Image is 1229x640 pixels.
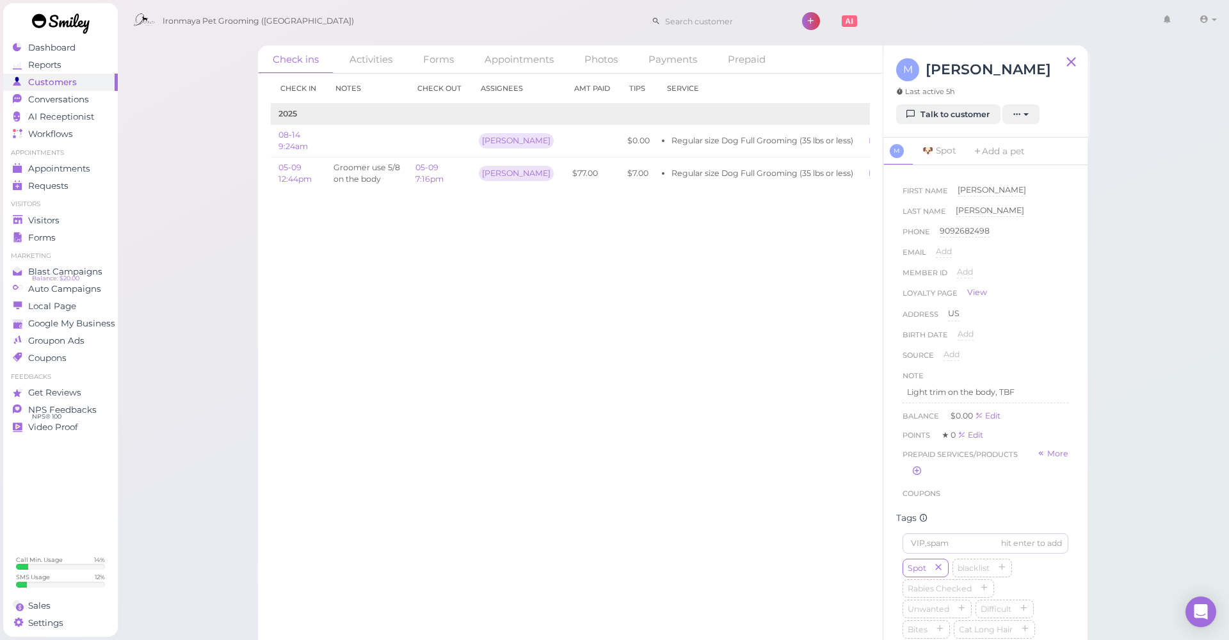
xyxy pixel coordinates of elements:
[28,404,97,415] span: NPS Feedbacks
[408,74,471,104] th: Check out
[3,384,118,401] a: Get Reviews
[3,212,118,229] a: Visitors
[16,556,63,564] div: Call Min. Usage
[3,148,118,157] li: Appointments
[28,60,61,70] span: Reports
[903,308,938,328] span: Address
[657,74,861,104] th: Service
[661,11,785,31] input: Search customer
[28,163,90,174] span: Appointments
[903,328,948,349] span: Birth date
[28,42,76,53] span: Dashboard
[479,166,554,181] div: [PERSON_NAME]
[28,215,60,226] span: Visitors
[470,45,568,73] a: Appointments
[3,91,118,108] a: Conversations
[3,125,118,143] a: Workflows
[958,185,1026,195] span: [PERSON_NAME]
[94,556,105,564] div: 14 %
[903,205,946,225] span: Last Name
[903,431,932,440] span: Points
[565,157,620,189] td: $77.00
[408,45,469,73] a: Forms
[942,430,958,440] span: ★ 0
[903,448,1018,461] span: Prepaid services/products
[951,411,975,420] span: $0.00
[903,489,940,498] span: Coupons
[1185,596,1216,627] div: Open Intercom Messenger
[903,287,958,305] span: Loyalty page
[565,74,620,104] th: Amt Paid
[28,353,67,364] span: Coupons
[3,597,118,614] a: Sales
[903,349,934,369] span: Source
[975,411,1000,420] div: Edit
[869,136,884,145] a: Edit
[713,45,780,73] a: Prepaid
[28,301,76,312] span: Local Page
[905,604,952,614] span: Unwanted
[915,138,964,164] a: 🐶 Spot
[3,229,118,246] a: Forms
[3,372,118,381] li: Feedbacks
[903,225,930,246] span: Phone
[28,387,81,398] span: Get Reviews
[978,604,1014,614] span: Difficult
[28,111,94,122] span: AI Receptionist
[896,513,1075,524] div: Tags
[903,369,924,382] div: Note
[948,308,960,321] div: US
[958,430,983,440] a: Edit
[28,318,115,329] span: Google My Business
[3,74,118,91] a: Customers
[905,563,929,573] span: Spot
[3,108,118,125] a: AI Receptionist
[956,205,1024,217] div: [PERSON_NAME]
[3,56,118,74] a: Reports
[28,335,84,346] span: Groupon Ads
[620,125,657,157] td: $0.00
[28,600,51,611] span: Sales
[903,184,948,205] span: First Name
[335,45,407,73] a: Activities
[3,160,118,177] a: Appointments
[163,3,354,39] span: Ironmaya Pet Grooming ([GEOGRAPHIC_DATA])
[28,422,78,433] span: Video Proof
[3,349,118,367] a: Coupons
[905,625,930,634] span: Bites
[28,284,101,294] span: Auto Campaigns
[896,104,1000,125] a: Talk to customer
[95,573,105,581] div: 12 %
[3,177,118,195] a: Requests
[957,267,973,276] span: Add
[940,225,990,237] div: 9092682498
[3,419,118,436] a: Video Proof
[3,614,118,632] a: Settings
[415,163,444,184] a: 05-09 7:16pm
[28,180,68,191] span: Requests
[3,200,118,209] li: Visitors
[903,533,1068,554] input: VIP,spam
[896,58,919,81] span: M
[3,280,118,298] a: Auto Campaigns
[907,387,1064,398] p: Light trim on the body, TBF
[479,133,554,148] div: [PERSON_NAME]
[278,130,308,151] a: 08-14 9:24am
[28,77,77,88] span: Customers
[896,86,955,97] span: Last active 5h
[903,266,947,287] span: Member ID
[28,232,56,243] span: Forms
[3,315,118,332] a: Google My Business
[903,246,926,266] span: Email
[671,168,853,179] li: Regular size Dog Full Grooming (35 lbs or less)
[3,298,118,315] a: Local Page
[926,58,1051,81] h3: [PERSON_NAME]
[965,138,1032,165] a: Add a pet
[32,412,61,422] span: NPS® 100
[671,135,853,147] li: Regular size Dog Full Grooming (35 lbs or less)
[326,74,408,104] th: Notes
[620,157,657,189] td: $7.00
[28,129,73,140] span: Workflows
[16,573,50,581] div: SMS Usage
[967,287,987,298] a: View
